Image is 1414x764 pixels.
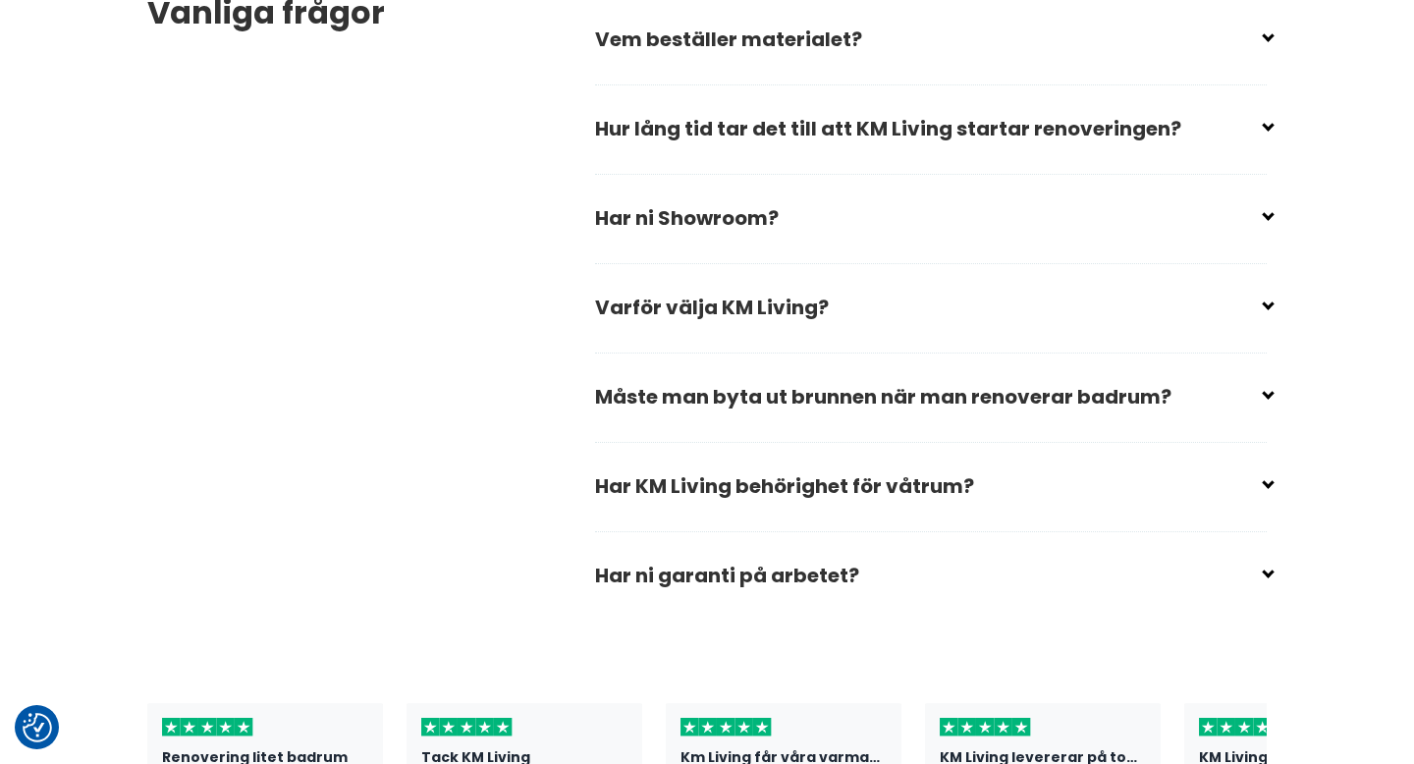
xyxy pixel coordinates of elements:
[595,371,1267,438] h2: Måste man byta ut brunnen när man renoverar badrum?
[595,14,1267,81] h2: Vem beställer materialet?
[595,550,1267,617] h2: Har ni garanti på arbetet?
[595,103,1267,170] h2: Hur lång tid tar det till att KM Living startar renoveringen?
[23,713,52,742] img: Revisit consent button
[595,461,1267,527] h2: Har KM Living behörighet för våtrum?
[595,192,1267,259] h2: Har ni Showroom?
[23,713,52,742] button: Samtyckesinställningar
[595,282,1267,349] h2: Varför välja KM Living?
